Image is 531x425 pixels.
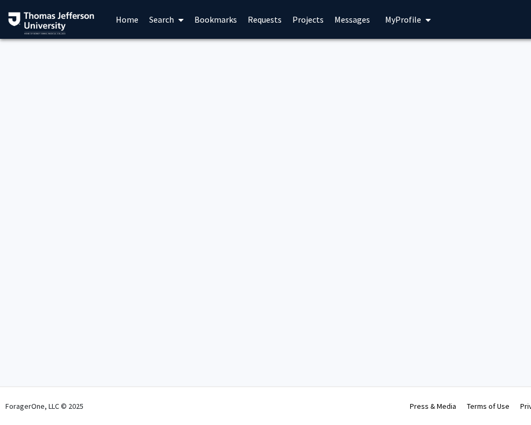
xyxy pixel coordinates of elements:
[144,1,189,38] a: Search
[242,1,287,38] a: Requests
[189,1,242,38] a: Bookmarks
[110,1,144,38] a: Home
[410,401,456,411] a: Press & Media
[5,387,83,425] div: ForagerOne, LLC © 2025
[8,12,94,35] img: Thomas Jefferson University Logo
[467,401,509,411] a: Terms of Use
[385,14,421,25] span: My Profile
[329,1,375,38] a: Messages
[287,1,329,38] a: Projects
